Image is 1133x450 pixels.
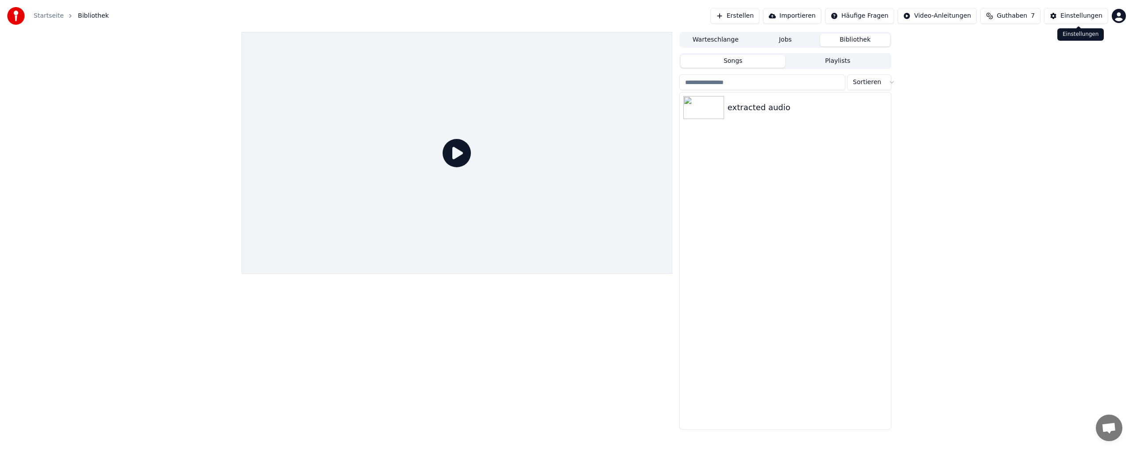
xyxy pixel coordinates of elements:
span: Guthaben [997,12,1027,20]
button: Guthaben7 [980,8,1041,24]
button: Bibliothek [820,34,890,46]
div: Einstellungen [1060,12,1102,20]
div: Einstellungen [1057,28,1104,41]
span: 7 [1031,12,1035,20]
button: Jobs [751,34,821,46]
button: Häufige Fragen [825,8,894,24]
a: Chat öffnen [1096,415,1122,441]
nav: breadcrumb [34,12,109,20]
button: Songs [681,55,786,68]
button: Einstellungen [1044,8,1108,24]
img: youka [7,7,25,25]
button: Warteschlange [681,34,751,46]
button: Video-Anleitungen [898,8,977,24]
div: extracted audio [728,101,887,114]
span: Sortieren [853,78,881,87]
span: Bibliothek [78,12,109,20]
a: Startseite [34,12,64,20]
button: Playlists [785,55,890,68]
button: Importieren [763,8,821,24]
button: Erstellen [710,8,759,24]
